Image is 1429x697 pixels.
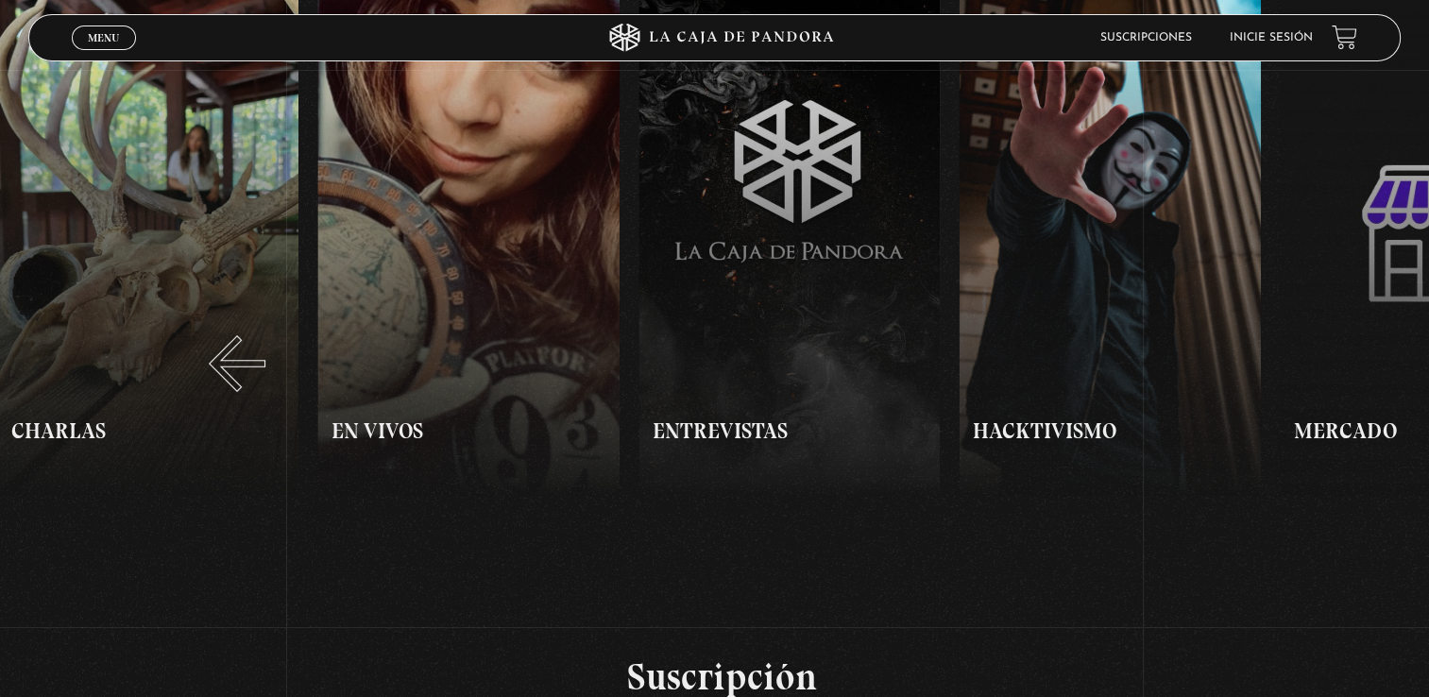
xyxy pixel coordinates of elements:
span: Cerrar [81,48,126,61]
a: View your shopping cart [1332,25,1357,50]
a: Suscripciones [1100,32,1192,43]
span: Menu [88,32,119,43]
span: Suscripción [29,657,1415,695]
a: Inicie sesión [1230,32,1313,43]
